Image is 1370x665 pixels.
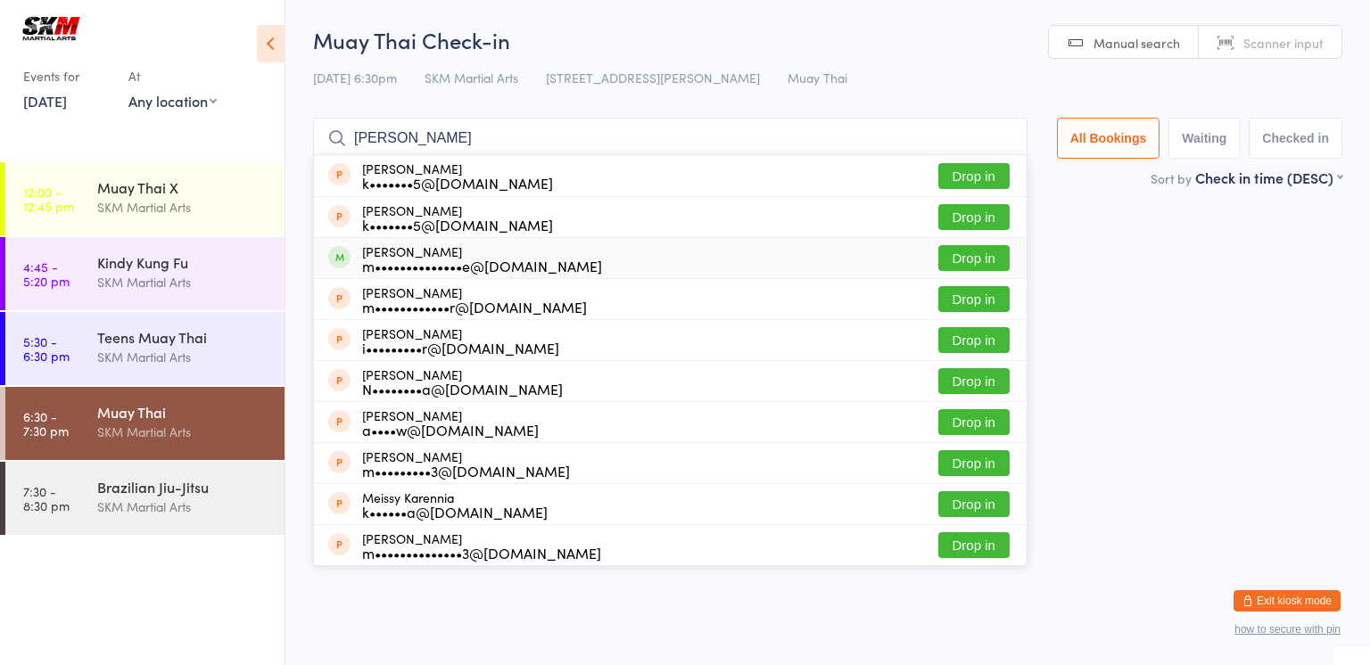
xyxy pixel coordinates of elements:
[362,203,553,232] div: [PERSON_NAME]
[23,91,67,111] a: [DATE]
[362,161,553,190] div: [PERSON_NAME]
[362,218,553,232] div: k•••••••5@[DOMAIN_NAME]
[938,245,1010,271] button: Drop in
[97,197,269,218] div: SKM Martial Arts
[313,118,1027,159] input: Search
[1168,118,1240,159] button: Waiting
[97,497,269,517] div: SKM Martial Arts
[362,423,539,437] div: a••••w@[DOMAIN_NAME]
[362,285,587,314] div: [PERSON_NAME]
[788,69,847,86] span: Muay Thai
[97,272,269,292] div: SKM Martial Arts
[362,449,570,478] div: [PERSON_NAME]
[362,259,602,273] div: m••••••••••••••e@[DOMAIN_NAME]
[938,327,1010,353] button: Drop in
[23,259,70,288] time: 4:45 - 5:20 pm
[97,477,269,497] div: Brazilian Jiu-Jitsu
[362,300,587,314] div: m••••••••••••r@[DOMAIN_NAME]
[97,252,269,272] div: Kindy Kung Fu
[425,69,518,86] span: SKM Martial Arts
[23,409,69,438] time: 6:30 - 7:30 pm
[362,505,548,519] div: k••••••a@[DOMAIN_NAME]
[1234,590,1341,612] button: Exit kiosk mode
[23,334,70,363] time: 5:30 - 6:30 pm
[362,244,602,273] div: [PERSON_NAME]
[1249,118,1342,159] button: Checked in
[362,531,601,560] div: [PERSON_NAME]
[938,450,1010,476] button: Drop in
[938,368,1010,394] button: Drop in
[1243,34,1324,52] span: Scanner input
[23,185,74,213] time: 12:00 - 12:45 pm
[362,464,570,478] div: m•••••••••3@[DOMAIN_NAME]
[18,13,85,44] img: SKM Martial Arts
[938,286,1010,312] button: Drop in
[97,347,269,367] div: SKM Martial Arts
[362,546,601,560] div: m••••••••••••••3@[DOMAIN_NAME]
[23,62,111,91] div: Events for
[128,62,217,91] div: At
[313,69,397,86] span: [DATE] 6:30pm
[1057,118,1160,159] button: All Bookings
[313,25,1342,54] h2: Muay Thai Check-in
[97,177,269,197] div: Muay Thai X
[23,484,70,513] time: 7:30 - 8:30 pm
[128,91,217,111] div: Any location
[546,69,760,86] span: [STREET_ADDRESS][PERSON_NAME]
[97,422,269,442] div: SKM Martial Arts
[938,163,1010,189] button: Drop in
[362,367,563,396] div: [PERSON_NAME]
[5,387,285,460] a: 6:30 -7:30 pmMuay ThaiSKM Martial Arts
[938,409,1010,435] button: Drop in
[938,204,1010,230] button: Drop in
[362,176,553,190] div: k•••••••5@[DOMAIN_NAME]
[938,491,1010,517] button: Drop in
[5,312,285,385] a: 5:30 -6:30 pmTeens Muay ThaiSKM Martial Arts
[362,341,559,355] div: i•••••••••r@[DOMAIN_NAME]
[97,327,269,347] div: Teens Muay Thai
[5,162,285,235] a: 12:00 -12:45 pmMuay Thai XSKM Martial Arts
[362,408,539,437] div: [PERSON_NAME]
[1094,34,1180,52] span: Manual search
[5,462,285,535] a: 7:30 -8:30 pmBrazilian Jiu-JitsuSKM Martial Arts
[362,326,559,355] div: [PERSON_NAME]
[1195,168,1342,187] div: Check in time (DESC)
[1151,169,1192,187] label: Sort by
[1234,623,1341,636] button: how to secure with pin
[362,382,563,396] div: N••••••••a@[DOMAIN_NAME]
[938,532,1010,558] button: Drop in
[362,490,548,519] div: Meissy Karennia
[5,237,285,310] a: 4:45 -5:20 pmKindy Kung FuSKM Martial Arts
[97,402,269,422] div: Muay Thai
